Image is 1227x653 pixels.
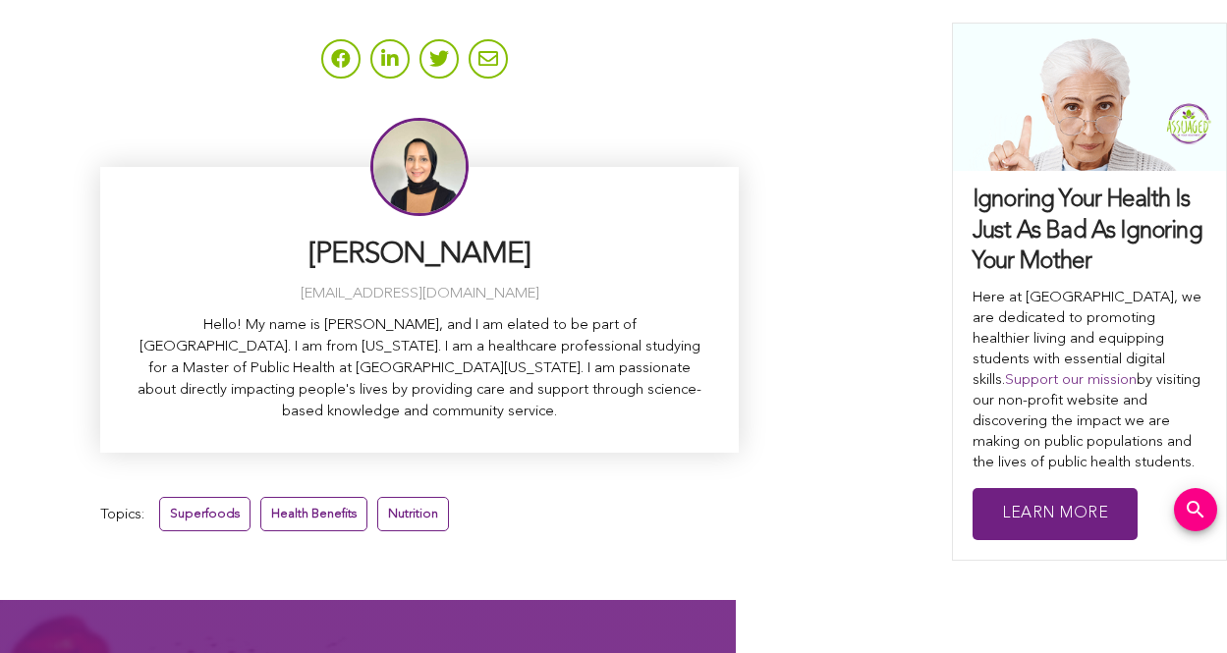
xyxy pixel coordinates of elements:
img: Dr. Sana Mian [370,118,469,216]
a: Learn More [973,488,1138,540]
h3: [PERSON_NAME] [130,236,709,274]
span: Topics: [100,502,144,528]
p: Hello! My name is [PERSON_NAME], and I am elated to be part of [GEOGRAPHIC_DATA]. I am from [US_S... [130,315,709,423]
p: [EMAIL_ADDRESS][DOMAIN_NAME] [130,284,709,305]
a: Superfoods [159,497,251,531]
a: Health Benefits [260,497,367,531]
iframe: Chat Widget [1129,559,1227,653]
a: Nutrition [377,497,449,531]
